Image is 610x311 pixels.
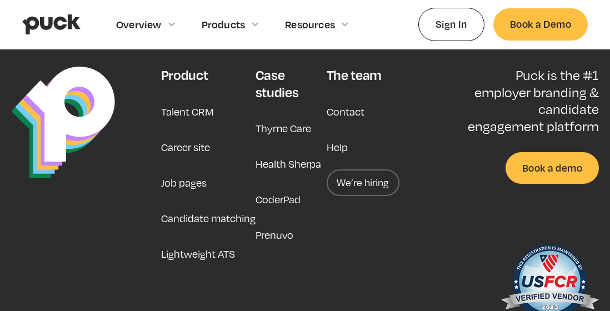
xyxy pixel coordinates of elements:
div: Case studies [256,67,327,101]
a: Help [327,134,348,160]
a: Prenuvo [256,222,293,248]
a: Health Sherpa [256,151,321,177]
div: Overview [116,18,162,31]
div: Products [202,18,246,31]
a: Sign In [418,8,484,41]
div: Resources [285,18,335,31]
a: Book a Demo [493,8,588,40]
a: Lightweight ATS [161,240,235,267]
a: CoderPad [256,186,301,213]
a: Job pages [161,169,207,196]
a: Candidate matching [161,205,256,232]
a: Contact [327,98,364,125]
p: Puck is the #1 employer branding & candidate engagement platform [461,67,599,134]
a: We’re hiring [327,169,399,196]
div: Product [161,67,208,83]
a: Talent CRM [161,98,214,125]
a: Thyme Care [256,115,311,142]
a: Career site [161,134,210,160]
img: Puck Logo [11,67,115,178]
div: The team [327,67,382,83]
a: Book a demo [506,152,599,184]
